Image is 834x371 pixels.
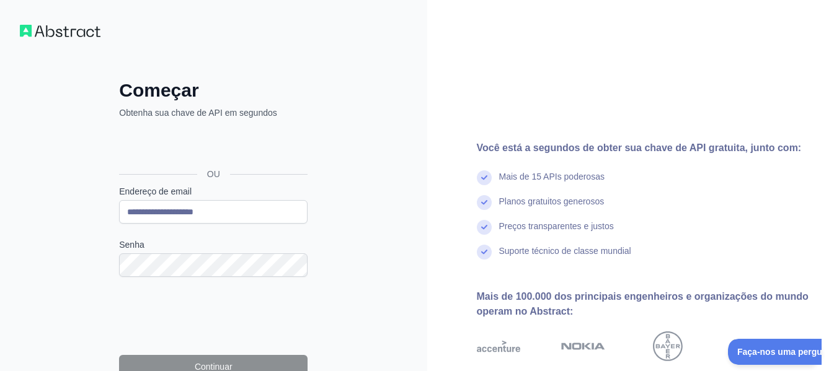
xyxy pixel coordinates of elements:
img: marca de verificação [477,245,492,260]
img: Bayer [653,331,683,361]
font: Mais de 15 APIs poderosas [499,172,605,181]
font: Obtenha sua chave de API em segundos [119,108,277,118]
font: Mais de 100.000 dos principais engenheiros e organizações do mundo operam no Abstract: [477,291,809,316]
font: Você está a segundos de obter sua chave de API gratuita, junto com: [477,142,802,153]
font: Faça-nos uma pergunta [9,8,107,18]
img: acentuação [477,331,521,361]
img: Google [730,331,774,361]
img: Nokia [561,331,605,361]
font: Planos gratuitos generosos [499,196,605,206]
font: Preços transparentes e justos [499,221,614,231]
iframe: Alternar Suporte ao Cliente [728,339,822,365]
img: Fluxo de trabalho [20,25,100,37]
iframe: reCAPTCHA [119,292,308,340]
font: Suporte técnico de classe mundial [499,246,631,256]
img: marca de verificação [477,220,492,235]
img: marca de verificação [477,195,492,210]
img: marca de verificação [477,170,492,185]
iframe: Botão "Fazer login com o Google" [113,133,311,160]
font: Endereço de email [119,186,192,196]
font: OU [207,169,220,179]
font: Começar [119,80,198,100]
font: Senha [119,240,144,250]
